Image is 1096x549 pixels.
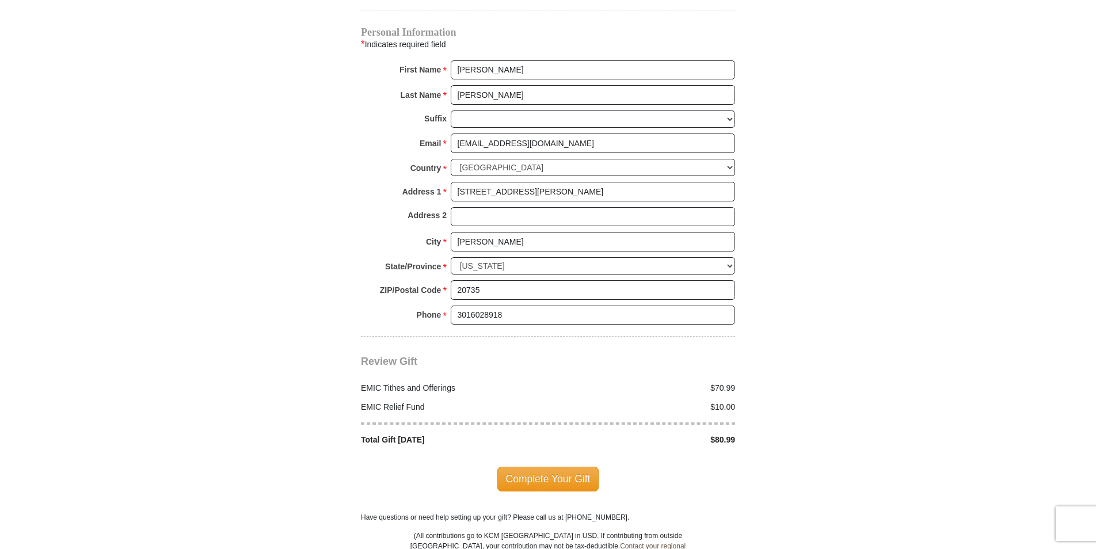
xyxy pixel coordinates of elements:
[401,87,442,103] strong: Last Name
[410,160,442,176] strong: Country
[497,467,599,491] span: Complete Your Gift
[408,207,447,223] strong: Address 2
[402,184,442,200] strong: Address 1
[361,37,735,52] div: Indicates required field
[399,62,441,78] strong: First Name
[548,382,741,394] div: $70.99
[420,135,441,151] strong: Email
[426,234,441,250] strong: City
[361,356,417,367] span: Review Gift
[385,258,441,274] strong: State/Province
[548,401,741,413] div: $10.00
[424,110,447,127] strong: Suffix
[548,434,741,446] div: $80.99
[417,307,442,323] strong: Phone
[380,282,442,298] strong: ZIP/Postal Code
[361,512,735,523] p: Have questions or need help setting up your gift? Please call us at [PHONE_NUMBER].
[355,401,549,413] div: EMIC Relief Fund
[355,434,549,446] div: Total Gift [DATE]
[355,382,549,394] div: EMIC Tithes and Offerings
[361,28,735,37] h4: Personal Information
